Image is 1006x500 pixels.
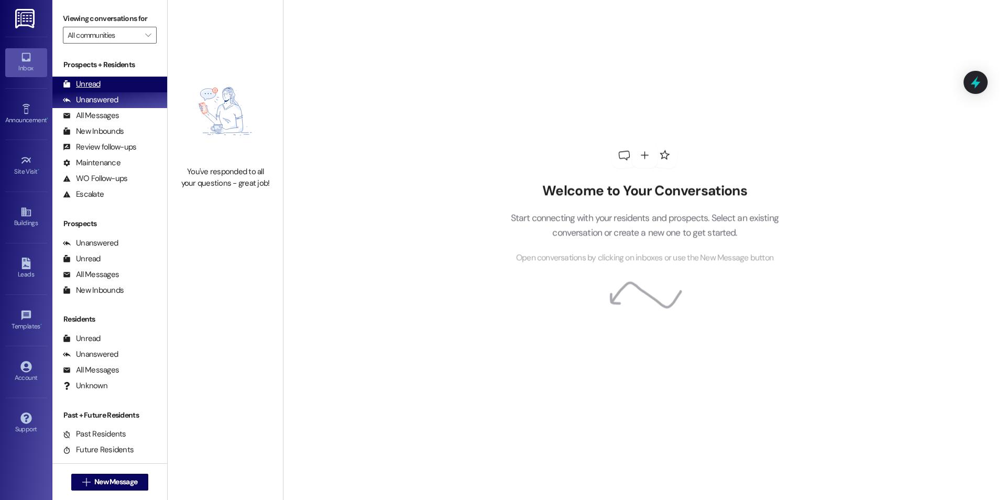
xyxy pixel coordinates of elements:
a: Inbox [5,48,47,77]
div: New Inbounds [63,285,124,296]
div: Unanswered [63,94,118,105]
div: WO Follow-ups [63,173,127,184]
a: Leads [5,254,47,283]
div: All Messages [63,365,119,376]
div: Unknown [63,380,107,391]
div: Future Residents [63,444,134,455]
div: Unread [63,253,101,264]
img: empty-state [179,61,271,162]
a: Site Visit • [5,152,47,180]
div: Unanswered [63,349,118,360]
button: New Message [71,474,149,491]
div: Prospects [52,218,167,229]
div: New Inbounds [63,126,124,137]
div: Residents [52,314,167,325]
div: All Messages [63,269,119,280]
span: • [40,321,42,328]
div: You've responded to all your questions - great job! [179,166,271,189]
div: Unread [63,333,101,344]
div: Unanswered [63,238,118,249]
h2: Welcome to Your Conversations [495,183,794,200]
img: ResiDesk Logo [15,9,37,28]
a: Support [5,409,47,438]
div: Prospects + Residents [52,59,167,70]
div: Review follow-ups [63,142,136,153]
span: Open conversations by clicking on inboxes or use the New Message button [516,251,773,264]
input: All communities [68,27,140,44]
a: Buildings [5,203,47,231]
i:  [145,31,151,39]
a: Account [5,358,47,386]
a: Templates • [5,306,47,335]
p: Start connecting with your residents and prospects. Select an existing conversation or create a n... [495,210,794,240]
div: All Messages [63,110,119,121]
div: Past Residents [63,429,126,440]
div: Maintenance [63,157,121,168]
span: • [47,115,48,122]
div: Unread [63,79,101,90]
div: Escalate [63,189,104,200]
span: • [38,166,39,174]
div: Past + Future Residents [52,410,167,421]
label: Viewing conversations for [63,10,157,27]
